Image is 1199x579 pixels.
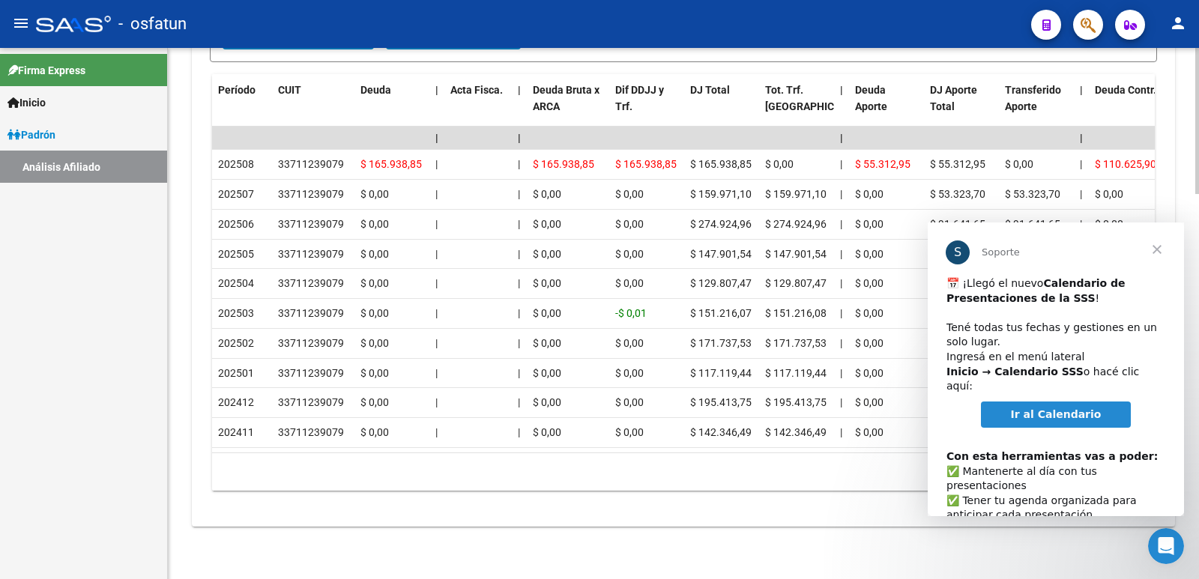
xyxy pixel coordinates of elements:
[930,158,985,170] span: $ 55.312,95
[533,218,561,230] span: $ 0,00
[765,426,827,438] span: $ 142.346,49
[840,132,843,144] span: |
[429,74,444,140] datatable-header-cell: |
[360,337,389,349] span: $ 0,00
[518,132,521,144] span: |
[19,228,230,240] b: Con esta herramientas vas a poder:
[615,277,644,289] span: $ 0,00
[19,212,238,403] div: ​✅ Mantenerte al día con tus presentaciones ✅ Tener tu agenda organizada para anticipar cada pres...
[533,367,561,379] span: $ 0,00
[518,248,520,260] span: |
[615,396,644,408] span: $ 0,00
[518,367,520,379] span: |
[765,158,794,170] span: $ 0,00
[360,84,391,96] span: Deuda
[840,277,842,289] span: |
[518,84,521,96] span: |
[765,307,827,319] span: $ 151.216,08
[450,84,503,96] span: Acta Fisca.
[518,307,520,319] span: |
[855,277,884,289] span: $ 0,00
[1095,218,1123,230] span: $ 0,00
[218,367,254,379] span: 202501
[1089,74,1164,140] datatable-header-cell: Deuda Contr.
[278,246,344,263] div: 33711239079
[690,367,752,379] span: $ 117.119,44
[518,188,520,200] span: |
[533,337,561,349] span: $ 0,00
[512,74,527,140] datatable-header-cell: |
[765,84,867,113] span: Tot. Trf. [GEOGRAPHIC_DATA]
[435,426,438,438] span: |
[278,186,344,203] div: 33711239079
[218,188,254,200] span: 202507
[7,127,55,143] span: Padrón
[840,218,842,230] span: |
[533,307,561,319] span: $ 0,00
[840,158,842,170] span: |
[435,84,438,96] span: |
[435,337,438,349] span: |
[360,307,389,319] span: $ 0,00
[855,396,884,408] span: $ 0,00
[533,277,561,289] span: $ 0,00
[855,426,884,438] span: $ 0,00
[360,218,389,230] span: $ 0,00
[615,158,677,170] span: $ 165.938,85
[218,307,254,319] span: 202503
[690,218,752,230] span: $ 274.924,96
[360,396,389,408] span: $ 0,00
[533,396,561,408] span: $ 0,00
[435,132,438,144] span: |
[354,74,429,140] datatable-header-cell: Deuda
[435,158,438,170] span: |
[840,188,842,200] span: |
[855,158,910,170] span: $ 55.312,95
[930,84,977,113] span: DJ Aporte Total
[518,396,520,408] span: |
[533,188,561,200] span: $ 0,00
[765,367,827,379] span: $ 117.119,44
[855,188,884,200] span: $ 0,00
[615,426,644,438] span: $ 0,00
[518,218,520,230] span: |
[278,305,344,322] div: 33711239079
[7,62,85,79] span: Firma Express
[930,218,985,230] span: $ 91.641,65
[212,74,272,140] datatable-header-cell: Período
[765,248,827,260] span: $ 147.901,54
[1005,158,1033,170] span: $ 0,00
[360,248,389,260] span: $ 0,00
[278,156,344,173] div: 33711239079
[690,188,752,200] span: $ 159.971,10
[360,277,389,289] span: $ 0,00
[272,74,354,140] datatable-header-cell: CUIT
[1095,188,1123,200] span: $ 0,00
[690,396,752,408] span: $ 195.413,75
[840,307,842,319] span: |
[518,426,520,438] span: |
[855,337,884,349] span: $ 0,00
[684,74,759,140] datatable-header-cell: DJ Total
[218,158,254,170] span: 202508
[690,337,752,349] span: $ 171.737,53
[435,218,438,230] span: |
[609,74,684,140] datatable-header-cell: Dif DDJJ y Trf.
[1080,218,1082,230] span: |
[218,218,254,230] span: 202506
[690,158,752,170] span: $ 165.938,85
[1005,218,1060,230] span: $ 91.641,65
[527,74,609,140] datatable-header-cell: Deuda Bruta x ARCA
[1095,158,1156,170] span: $ 110.625,90
[118,7,187,40] span: - osfatun
[360,158,422,170] span: $ 165.938,85
[615,84,664,113] span: Dif DDJJ y Trf.
[218,426,254,438] span: 202411
[615,307,647,319] span: -$ 0,01
[615,367,644,379] span: $ 0,00
[1169,14,1187,32] mat-icon: person
[615,248,644,260] span: $ 0,00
